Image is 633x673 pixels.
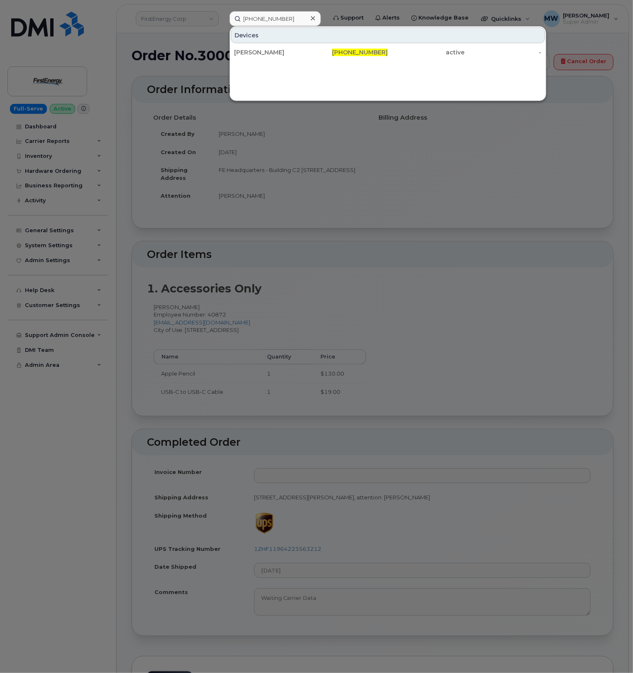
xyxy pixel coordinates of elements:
[464,48,541,56] div: -
[597,637,627,667] iframe: Messenger Launcher
[234,48,311,56] div: [PERSON_NAME]
[231,27,545,43] div: Devices
[332,49,388,56] span: [PHONE_NUMBER]
[388,48,464,56] div: active
[231,45,545,60] a: [PERSON_NAME][PHONE_NUMBER]active-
